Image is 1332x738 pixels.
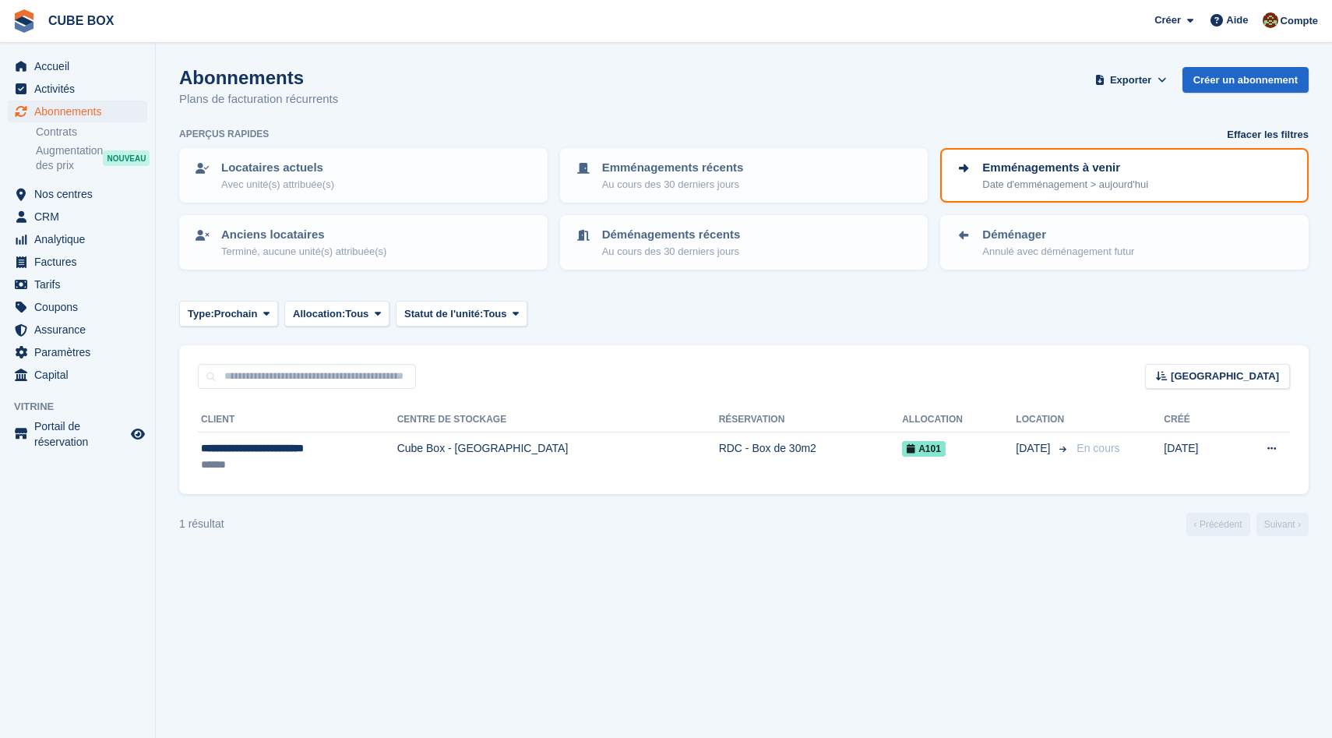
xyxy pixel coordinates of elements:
span: Statut de l'unité: [404,306,483,322]
a: Précédent [1186,513,1250,536]
a: Déménagements récents Au cours des 30 derniers jours [562,217,927,268]
a: Suivant [1256,513,1309,536]
h1: Abonnements [179,67,338,88]
span: Assurance [34,319,128,341]
div: 1 résultat [179,516,224,532]
button: Type: Prochain [179,301,278,327]
a: Locataires actuels Avec unité(s) attribuée(s) [181,150,546,201]
span: Activités [34,78,128,100]
th: Centre de stockage [397,408,719,433]
span: Augmentation des prix [36,143,103,173]
span: Tous [483,306,506,322]
span: Vitrine [14,399,155,415]
h6: Aperçus rapides [179,127,269,141]
span: [DATE] [1016,440,1053,457]
p: Terminé, aucune unité(s) attribuée(s) [221,244,386,260]
span: Analytique [34,228,128,250]
p: Annulé avec déménagement futur [982,244,1134,260]
button: Statut de l'unité: Tous [396,301,527,327]
a: Augmentation des prix NOUVEAU [36,143,147,174]
span: Type: [188,306,214,322]
a: menu [8,274,147,295]
a: menu [8,206,147,228]
span: A101 [902,441,946,457]
p: Au cours des 30 derniers jours [602,244,741,260]
span: Factures [34,251,128,273]
p: Déménager [982,226,1134,244]
a: menu [8,55,147,77]
span: CRM [34,206,128,228]
span: [GEOGRAPHIC_DATA] [1171,369,1279,384]
th: Réservation [719,408,903,433]
a: Emménagements récents Au cours des 30 derniers jours [562,150,927,201]
th: Allocation [902,408,1016,433]
span: Paramètres [34,341,128,363]
a: Boutique d'aperçu [129,425,147,443]
span: Allocation: [293,306,345,322]
p: Emménagements à venir [982,159,1148,177]
a: Contrats [36,125,147,139]
nav: Page [1183,513,1312,536]
a: menu [8,296,147,318]
td: RDC - Box de 30m2 [719,433,903,482]
span: Prochain [214,306,258,322]
a: menu [8,364,147,386]
a: Créer un abonnement [1182,67,1309,93]
button: Exporter [1092,67,1170,93]
p: Plans de facturation récurrents [179,90,338,108]
img: alex soubira [1263,12,1278,28]
p: Au cours des 30 derniers jours [602,177,744,192]
span: Aide [1226,12,1248,28]
span: Tarifs [34,274,128,295]
a: Anciens locataires Terminé, aucune unité(s) attribuée(s) [181,217,546,268]
span: Capital [34,364,128,386]
a: menu [8,418,147,450]
span: Exporter [1110,72,1151,88]
div: NOUVEAU [103,150,150,166]
th: Location [1016,408,1070,433]
a: menu [8,341,147,363]
a: Effacer les filtres [1227,127,1309,143]
p: Déménagements récents [602,226,741,244]
a: menu [8,101,147,122]
th: Créé [1164,408,1228,433]
img: stora-icon-8386f47178a22dfd0bd8f6a31ec36ba5ce8667c1dd55bd0f319d3a0aa187defe.svg [12,9,36,33]
span: Nos centres [34,183,128,205]
a: Emménagements à venir Date d'emménagement > aujourd'hui [942,150,1307,201]
a: menu [8,319,147,341]
a: CUBE BOX [42,8,120,34]
a: menu [8,78,147,100]
td: Cube Box - [GEOGRAPHIC_DATA] [397,433,719,482]
th: Client [198,408,397,433]
span: Abonnements [34,101,128,122]
span: Portail de réservation [34,418,128,450]
p: Anciens locataires [221,226,386,244]
span: Compte [1281,13,1318,29]
a: menu [8,251,147,273]
td: [DATE] [1164,433,1228,482]
span: Tous [345,306,368,322]
span: En cours [1077,442,1119,454]
p: Avec unité(s) attribuée(s) [221,177,334,192]
span: Créer [1154,12,1181,28]
a: Déménager Annulé avec déménagement futur [942,217,1307,268]
p: Date d'emménagement > aujourd'hui [982,177,1148,192]
a: menu [8,228,147,250]
p: Locataires actuels [221,159,334,177]
p: Emménagements récents [602,159,744,177]
span: Accueil [34,55,128,77]
button: Allocation: Tous [284,301,389,327]
a: menu [8,183,147,205]
span: Coupons [34,296,128,318]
